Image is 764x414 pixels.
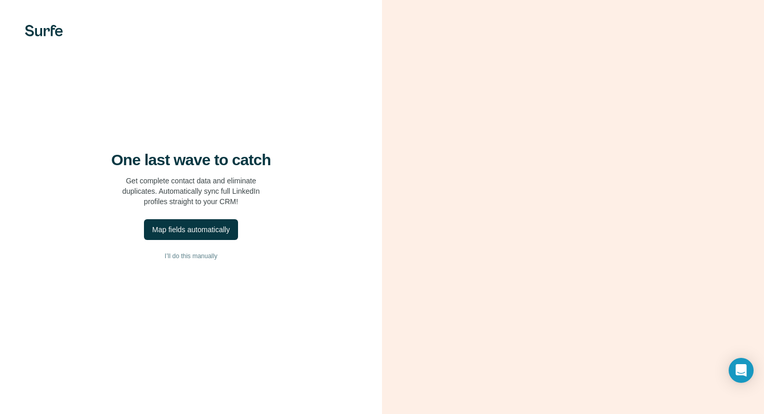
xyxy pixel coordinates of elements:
span: I’ll do this manually [165,251,217,261]
p: Get complete contact data and eliminate duplicates. Automatically sync full LinkedIn profiles str... [122,176,260,207]
button: Map fields automatically [144,219,238,240]
img: Surfe's logo [25,25,63,36]
div: Map fields automatically [152,224,230,235]
button: I’ll do this manually [21,248,361,264]
div: Open Intercom Messenger [729,358,754,383]
h4: One last wave to catch [111,151,271,169]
